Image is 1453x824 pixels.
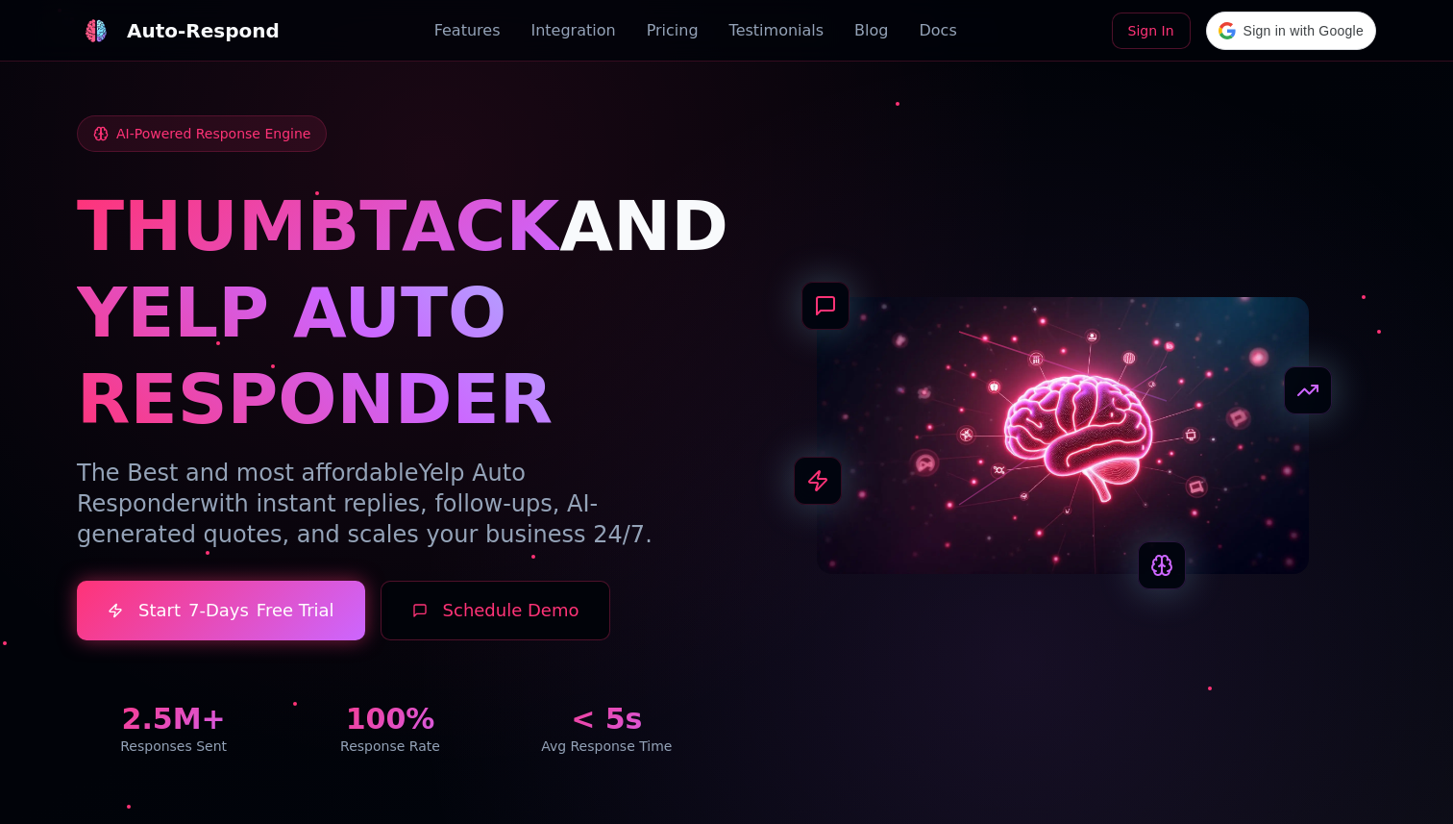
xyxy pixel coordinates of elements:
[530,19,615,42] a: Integration
[817,297,1309,574] img: AI Neural Network Brain
[77,12,280,50] a: Auto-Respond LogoAuto-Respond
[647,19,699,42] a: Pricing
[510,702,703,737] div: < 5s
[293,702,486,737] div: 100%
[434,19,501,42] a: Features
[77,269,703,442] h1: YELP AUTO RESPONDER
[188,597,249,624] span: 7-Days
[77,581,365,640] a: Start7-DaysFree Trial
[854,19,888,42] a: Blog
[729,19,825,42] a: Testimonials
[1244,21,1364,41] span: Sign in with Google
[1206,12,1376,50] div: Sign in with Google
[127,17,280,44] div: Auto-Respond
[77,737,270,756] div: Responses Sent
[1112,12,1191,49] a: Sign In
[381,581,611,640] button: Schedule Demo
[510,737,703,756] div: Avg Response Time
[293,737,486,756] div: Response Rate
[77,458,703,550] p: The Best and most affordable with instant replies, follow-ups, AI-generated quotes, and scales yo...
[919,19,956,42] a: Docs
[559,186,728,266] span: AND
[85,19,109,43] img: Auto-Respond Logo
[116,124,310,143] span: AI-Powered Response Engine
[77,702,270,737] div: 2.5M+
[77,460,526,517] span: Yelp Auto Responder
[77,186,559,266] span: THUMBTACK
